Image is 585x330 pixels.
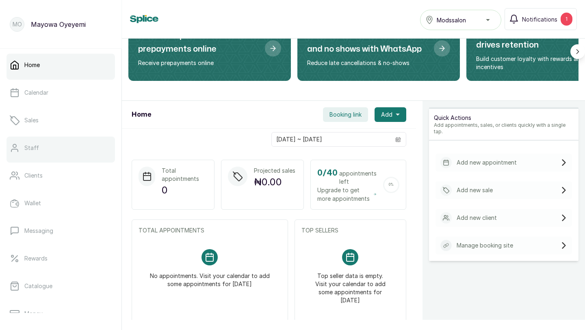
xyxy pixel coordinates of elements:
button: Notifications1 [505,8,577,30]
p: Reduce late cancellations & no-shows [307,59,427,67]
p: Manage booking site [457,241,513,250]
a: Rewards [6,247,115,270]
p: Add new appointment [457,158,517,167]
p: Sales [24,116,39,124]
span: appointments left [339,169,377,186]
p: Home [24,61,40,69]
p: Total appointments [162,167,208,183]
p: Catalogue [24,282,52,290]
span: Booking link [329,111,362,119]
p: Calendar [24,89,48,97]
a: Calendar [6,81,115,104]
p: Clients [24,172,43,180]
a: Staff [6,137,115,159]
p: Wallet [24,199,41,207]
p: ₦0.00 [254,175,295,189]
span: Modssalon [437,16,466,24]
p: Add appointments, sales, or clients quickly with a single tap. [434,122,574,135]
a: Clients [6,164,115,187]
span: Add [381,111,392,119]
p: MO [13,20,22,28]
p: Add new client [457,214,497,222]
a: Sales [6,109,115,132]
h2: Reduce late cancellations and no shows with WhatsApp [307,30,427,56]
p: No appointments. Visit your calendar to add some appointments for [DATE] [148,265,271,288]
p: Top seller data is empty. Visit your calendar to add some appointments for [DATE] [311,265,390,304]
div: 1 [561,13,572,26]
h2: Turn on deposits to receive prepayments online [138,30,258,56]
p: Quick Actions [434,114,574,122]
h2: 0 / 40 [317,167,338,180]
span: 0 % [389,183,394,187]
p: 0 [162,183,208,198]
h1: Home [132,110,151,119]
p: Staff [24,144,39,152]
a: Money [6,302,115,325]
p: Mayowa Oyeyemi [31,20,86,29]
span: Upgrade to get more appointments [317,186,377,203]
p: Add new sale [457,186,493,194]
a: Catalogue [6,275,115,297]
span: Notifications [522,15,557,24]
svg: calendar [395,137,401,142]
p: Projected sales [254,167,295,175]
button: Modssalon [420,10,501,30]
p: TOP SELLERS [301,226,399,234]
p: Messaging [24,227,53,235]
div: Turn on deposits to receive prepayments online [128,16,291,81]
p: Rewards [24,254,48,263]
div: Reduce late cancellations and no shows with WhatsApp [297,16,460,81]
a: Home [6,54,115,76]
p: Money [24,310,43,318]
p: Receive prepayments online [138,59,258,67]
button: Booking link [323,107,368,122]
a: Messaging [6,219,115,242]
a: Wallet [6,192,115,215]
p: TOTAL APPOINTMENTS [139,226,281,234]
input: Select date [272,132,390,146]
button: Add [375,107,406,122]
